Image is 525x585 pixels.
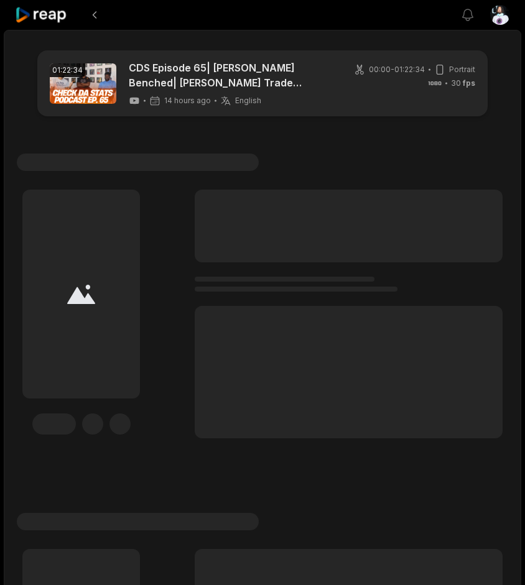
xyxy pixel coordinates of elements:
[463,78,475,88] span: fps
[17,513,259,530] span: #1 Lorem ipsum dolor sit amet consecteturs
[451,78,475,89] span: 30
[449,64,475,75] span: Portrait
[164,96,211,106] span: 14 hours ago
[129,60,339,90] a: CDS Episode 65| [PERSON_NAME] Benched| [PERSON_NAME] Trade Destinations| NFL Over/Under
[17,154,259,171] span: #1 Lorem ipsum dolor sit amet consecteturs
[32,413,76,435] div: Edit
[235,96,261,106] span: English
[369,64,425,75] span: 00:00 - 01:22:34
